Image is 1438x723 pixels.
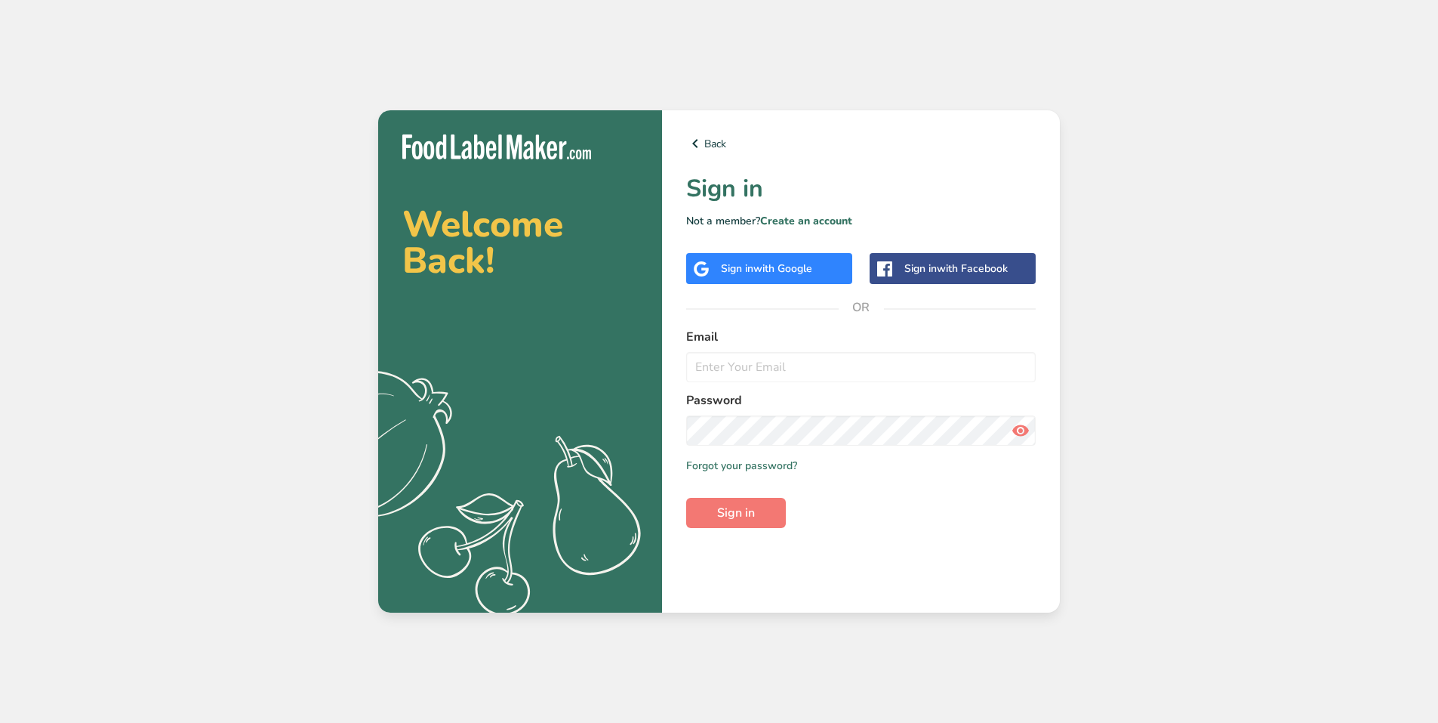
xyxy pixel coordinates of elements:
span: with Google [753,261,812,276]
span: Sign in [717,504,755,522]
div: Sign in [904,261,1008,277]
button: Sign in [686,498,786,528]
a: Forgot your password? [686,458,797,474]
label: Email [686,328,1036,346]
label: Password [686,391,1036,409]
div: Sign in [721,261,812,277]
h2: Welcome Back! [402,206,638,279]
input: Enter Your Email [686,352,1036,382]
a: Create an account [760,214,852,228]
a: Back [686,134,1036,153]
img: Food Label Maker [402,134,591,159]
p: Not a member? [686,213,1036,229]
span: with Facebook [937,261,1008,276]
span: OR [839,285,884,330]
h1: Sign in [686,171,1036,207]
